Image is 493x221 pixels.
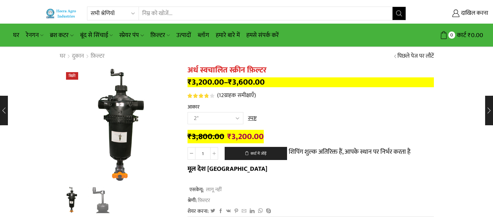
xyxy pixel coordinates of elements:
font: घर [13,30,19,40]
a: हमारे बारे में [213,28,243,43]
font: ₹ [228,75,232,89]
font: ₹ [188,130,192,143]
font: – [224,75,228,89]
img: अर्ध स्वचालित स्क्रीन फ़िल्टर [58,186,85,213]
font: स्पष्ट [248,113,257,123]
a: 2 [88,187,115,214]
button: कार्ट में जोड़ें [225,147,287,160]
font: फ़िल्टर [150,30,165,40]
li: 2 / 2 [88,187,115,213]
font: बूंद से सिंचाई [80,30,108,40]
font: ( [217,90,219,100]
font: फ़िल्टर [91,51,104,61]
font: स्प्रेयर पंप [119,30,139,40]
font: 3,200.00 [232,130,264,143]
font: कार्ट [457,30,466,40]
font: हमारे बारे में [216,30,240,40]
a: दुकान [72,52,84,61]
font: ₹ [188,75,192,89]
font: 3,200.00 [192,75,224,89]
a: दाखिल करना [416,8,488,19]
font: हमसे संपर्क करें [246,30,279,40]
font: रेनगन [26,30,39,40]
font: आकार [188,103,200,111]
font: 3,600.00 [232,75,265,89]
font: उत्पादों [176,30,191,40]
a: उत्पादों [173,28,194,43]
a: फ़िल्टर [147,28,173,43]
li: 1 / 2 [58,187,85,213]
nav: ब्रेडक्रम्ब [59,52,105,61]
a: 0 कार्ट ₹0.00 [413,29,483,41]
a: ब्रश कटर [47,28,77,43]
a: रेनगन [23,28,47,43]
img: अर्ध स्वचालित स्क्रीन फ़िल्टर [59,66,178,184]
font: बिक्री [69,73,76,79]
font: 0.00 [471,30,483,40]
font: ग्राहक समीक्षाएँ) [224,90,256,100]
a: विकल्प साफ़ करें [248,114,257,123]
font: मूल देश [GEOGRAPHIC_DATA] [188,163,267,174]
div: 1 / 2 [59,66,178,184]
a: (12ग्राहक समीक्षाएँ) [217,91,256,100]
a: बूंद से सिंचाई [77,28,116,43]
font: कार्ट में जोड़ें [251,151,266,157]
button: खोज बटन [392,7,406,20]
a: ब्लॉग [194,28,213,43]
font: श्रेणी: [188,196,197,205]
font: दुकान [72,51,84,61]
font: ब्लॉग [198,30,209,40]
font: शिपिंग शुल्क अतिरिक्त हैं, आपके स्थान पर निर्भर करता है [289,146,411,157]
div: 5 में से 3.92 रेटिंग [188,93,214,98]
font: दाखिल करना [461,8,488,18]
font: एसकेयू: [189,185,204,194]
font: ₹ [227,130,232,143]
font: लागू नहीं [205,185,222,194]
font: 3,800.00 [192,130,224,143]
a: स्प्रेयर पंप [116,28,147,43]
font: अर्ध स्वचालित स्क्रीन फ़िल्टर [188,64,266,77]
font: घर [60,51,65,61]
font: शेयर करना: [188,207,209,215]
a: घर [59,52,66,61]
a: फ़िल्टर [90,52,105,61]
a: फ़िल्टर [197,196,210,205]
a: घर [10,28,23,43]
input: उत्पाद गुणवत्ता [195,147,210,160]
a: पिछले पेज पर लौटें [397,52,434,61]
a: हमसे संपर्क करें [243,28,282,43]
font: ब्रश कटर [50,30,69,40]
font: पिछले पेज पर लौटें [397,51,434,61]
font: 12 [219,90,224,100]
font: 0 [450,31,453,39]
font: ₹ [468,30,471,40]
input: निम्न को खोजें... [139,7,392,20]
font: फ़िल्टर [198,196,210,205]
